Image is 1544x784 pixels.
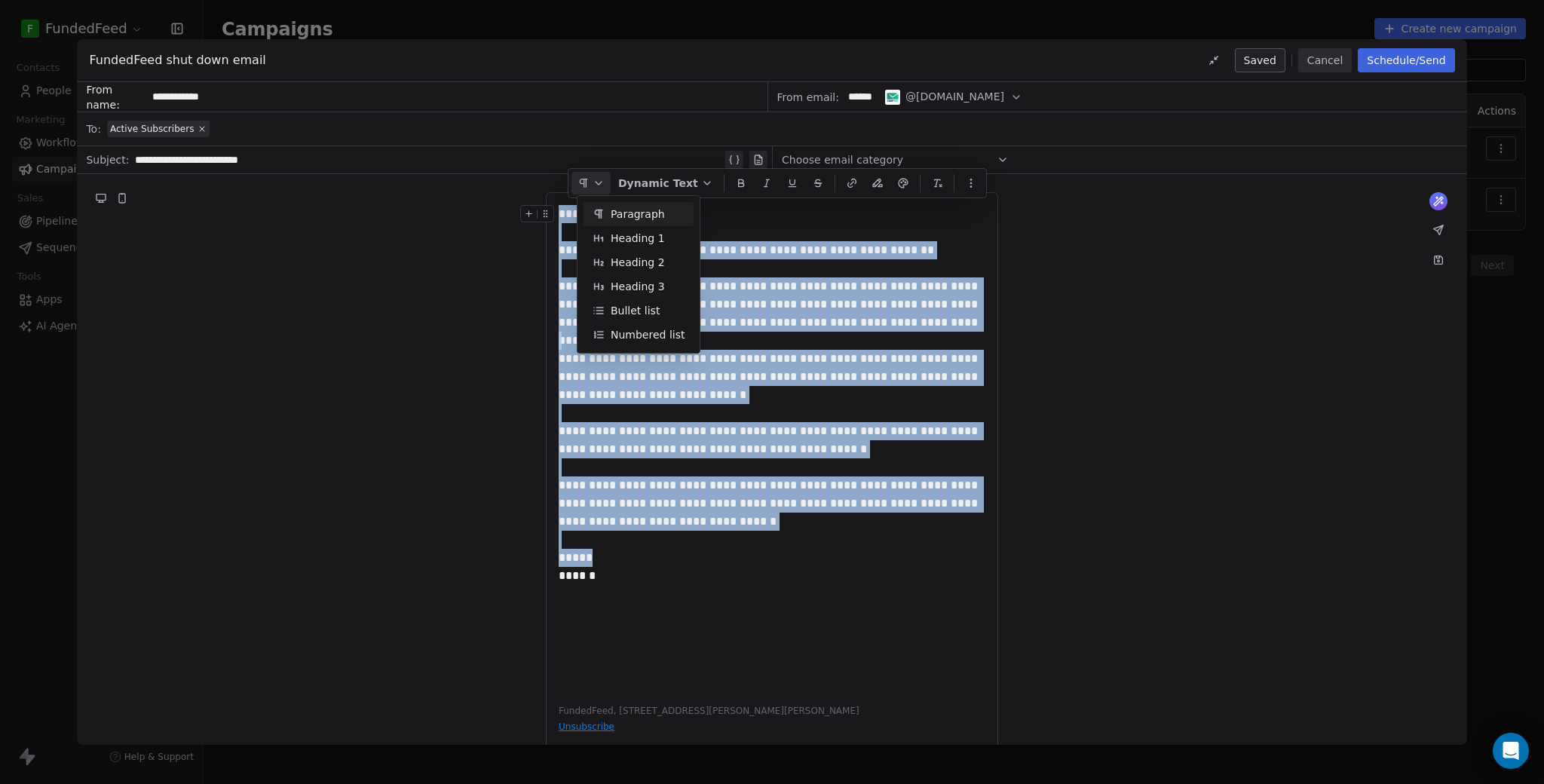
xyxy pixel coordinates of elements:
[777,90,839,105] span: From email:
[89,51,265,69] span: FundedFeed shut down email
[611,255,665,271] span: Heading 2
[86,152,129,172] span: Subject:
[110,123,195,135] span: Active Subscribers
[611,231,665,247] span: Heading 1
[1358,48,1454,72] button: Schedule/Send
[905,89,1004,105] span: @[DOMAIN_NAME]
[612,172,719,194] button: Dynamic Text
[1298,48,1352,72] button: Cancel
[86,82,146,112] span: From name:
[611,207,665,222] span: Paragraph
[611,303,660,319] span: Bullet list
[782,152,903,167] span: Choose email category
[584,202,694,347] div: Suggestions
[611,279,665,295] span: Heading 3
[86,121,100,136] span: To:
[1493,733,1529,769] div: Open Intercom Messenger
[611,327,685,343] span: Numbered list
[1235,48,1285,72] button: Saved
